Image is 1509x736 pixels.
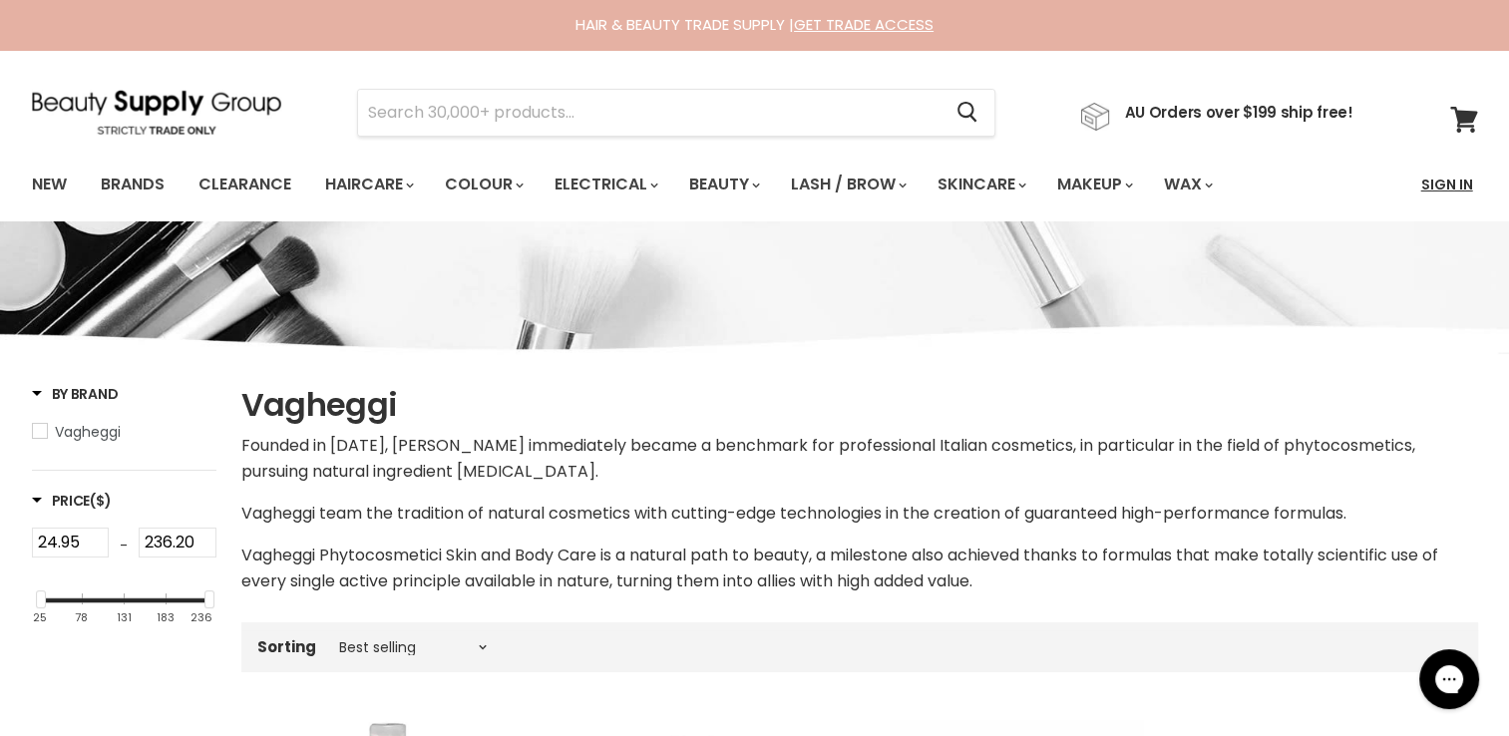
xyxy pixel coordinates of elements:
a: Skincare [923,164,1038,205]
a: Wax [1149,164,1225,205]
span: Vagheggi Phytocosmetici Skin and Body Care is a natural path to beauty, a milestone also achieved... [241,544,1438,592]
p: Vagheggi team the tradition of natural cosmetics with cutting-edge technologies in the creation o... [241,501,1478,527]
button: Search [942,90,994,136]
ul: Main menu [17,156,1320,213]
form: Product [357,89,995,137]
input: Search [358,90,942,136]
a: Makeup [1042,164,1145,205]
a: Clearance [184,164,306,205]
div: - [109,528,139,563]
p: Founded in [DATE], [PERSON_NAME] immediately became a benchmark for professional Italian cosmetic... [241,433,1478,485]
nav: Main [7,156,1503,213]
span: Price [32,491,112,511]
h1: Vagheggi [241,384,1478,426]
label: Sorting [257,638,316,655]
a: Beauty [674,164,772,205]
a: Haircare [310,164,426,205]
a: New [17,164,82,205]
iframe: Gorgias live chat messenger [1409,642,1489,716]
input: Max Price [139,528,216,557]
a: Colour [430,164,536,205]
h3: Price($) [32,491,112,511]
div: HAIR & BEAUTY TRADE SUPPLY | [7,15,1503,35]
div: 78 [75,611,88,624]
a: Vagheggi [32,421,216,443]
h3: By Brand [32,384,119,404]
a: GET TRADE ACCESS [794,14,934,35]
a: Electrical [540,164,670,205]
div: 236 [190,611,212,624]
div: 131 [117,611,132,624]
span: ($) [90,491,111,511]
span: Vagheggi [55,422,121,442]
a: Brands [86,164,180,205]
div: 183 [157,611,175,624]
a: Lash / Brow [776,164,919,205]
div: 25 [33,611,47,624]
input: Min Price [32,528,110,557]
a: Sign In [1409,164,1485,205]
